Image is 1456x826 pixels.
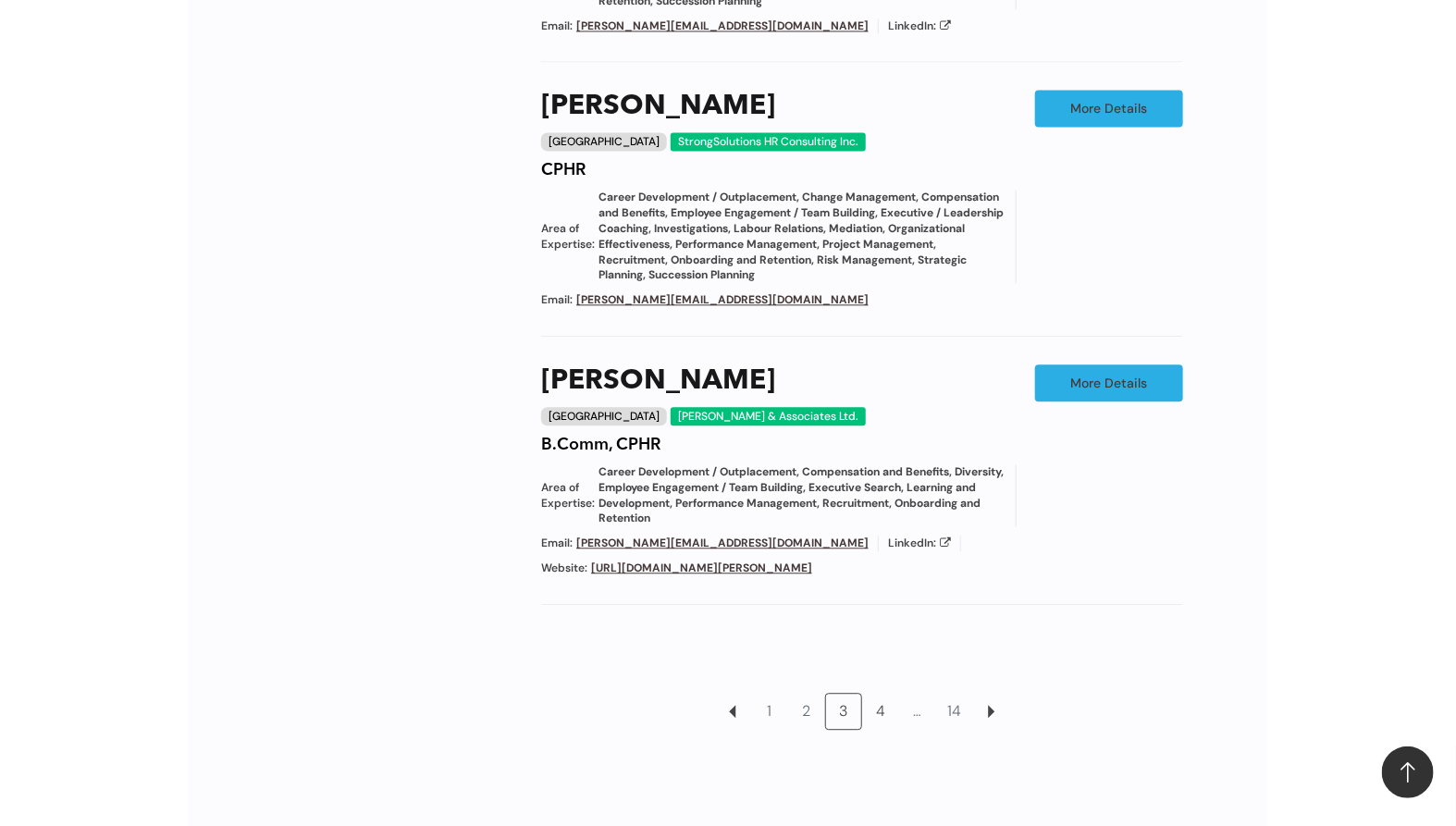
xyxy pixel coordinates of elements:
[863,694,898,729] a: 4
[1035,90,1183,127] a: More Details
[541,221,595,253] span: Area of Expertise:
[541,407,667,425] div: [GEOGRAPHIC_DATA]
[541,536,573,551] span: Email:
[541,90,775,123] a: [PERSON_NAME]
[541,480,595,512] span: Area of Expertise:
[541,364,775,398] a: [PERSON_NAME]
[576,18,869,33] a: [PERSON_NAME][EMAIL_ADDRESS][DOMAIN_NAME]
[752,694,787,729] a: 1
[541,561,587,576] span: Website:
[591,561,812,575] a: [URL][DOMAIN_NAME][PERSON_NAME]
[541,18,573,34] span: Email:
[937,694,972,729] a: 14
[671,407,866,425] div: [PERSON_NAME] & Associates Ltd.
[541,292,573,308] span: Email:
[671,132,866,151] div: StrongSolutions HR Consulting Inc.
[541,435,660,455] h4: B.Comm, CPHR
[826,694,861,729] a: 3
[789,694,824,729] a: 2
[598,190,1006,283] span: Career Development / Outplacement, Change Management, Compensation and Benefits, Employee Engagem...
[888,536,936,551] span: LinkedIn:
[888,18,936,34] span: LinkedIn:
[1035,364,1183,401] a: More Details
[576,536,869,550] a: [PERSON_NAME][EMAIL_ADDRESS][DOMAIN_NAME]
[598,464,1006,526] span: Career Development / Outplacement, Compensation and Benefits, Diversity, Employee Engagement / Te...
[900,694,935,729] a: …
[541,132,667,151] div: [GEOGRAPHIC_DATA]
[576,292,869,307] a: [PERSON_NAME][EMAIL_ADDRESS][DOMAIN_NAME]
[541,160,586,180] h4: CPHR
